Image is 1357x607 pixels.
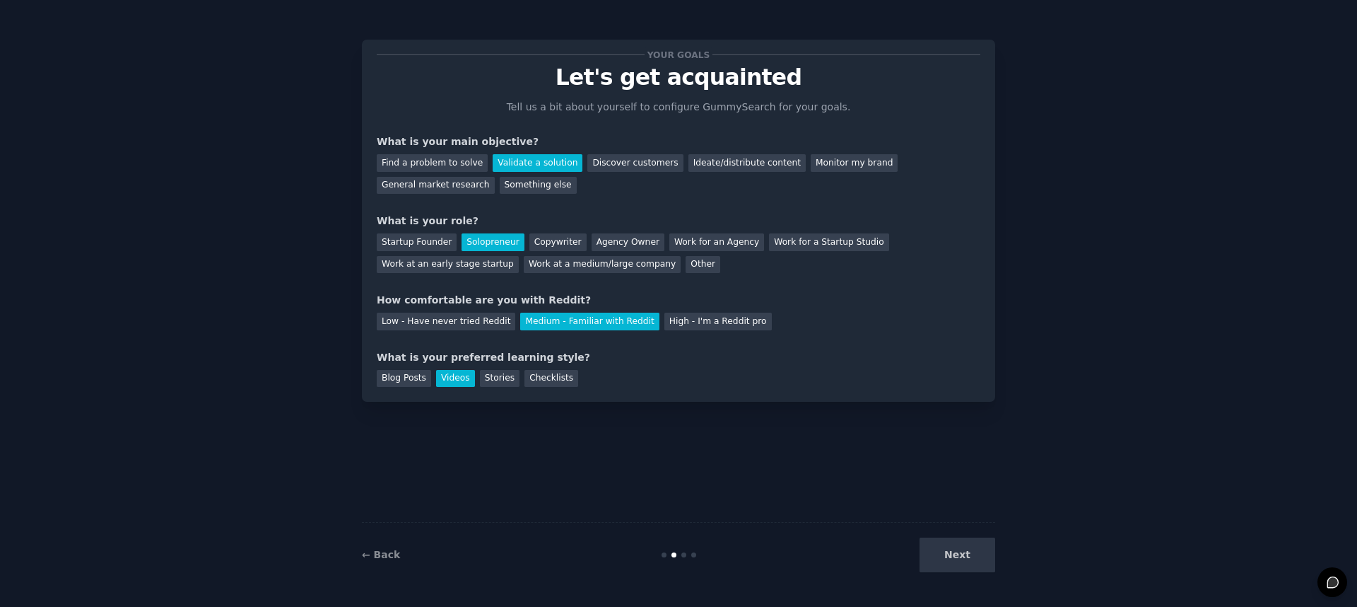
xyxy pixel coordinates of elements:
[811,154,898,172] div: Monitor my brand
[524,256,681,274] div: Work at a medium/large company
[520,313,659,330] div: Medium - Familiar with Reddit
[436,370,475,388] div: Videos
[688,154,806,172] div: Ideate/distribute content
[377,214,980,229] div: What is your role?
[686,256,720,274] div: Other
[524,370,578,388] div: Checklists
[377,154,488,172] div: Find a problem to solve
[462,233,524,251] div: Solopreneur
[377,256,519,274] div: Work at an early stage startup
[377,293,980,308] div: How comfortable are you with Reddit?
[377,313,515,330] div: Low - Have never tried Reddit
[493,154,582,172] div: Validate a solution
[587,154,683,172] div: Discover customers
[669,233,764,251] div: Work for an Agency
[769,233,888,251] div: Work for a Startup Studio
[377,177,495,195] div: General market research
[377,134,980,149] div: What is your main objective?
[377,350,980,365] div: What is your preferred learning style?
[500,100,857,115] p: Tell us a bit about yourself to configure GummySearch for your goals.
[529,233,587,251] div: Copywriter
[377,233,457,251] div: Startup Founder
[500,177,577,195] div: Something else
[362,549,400,560] a: ← Back
[480,370,519,388] div: Stories
[645,47,712,62] span: Your goals
[377,65,980,90] p: Let's get acquainted
[664,313,772,330] div: High - I'm a Reddit pro
[592,233,664,251] div: Agency Owner
[377,370,431,388] div: Blog Posts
